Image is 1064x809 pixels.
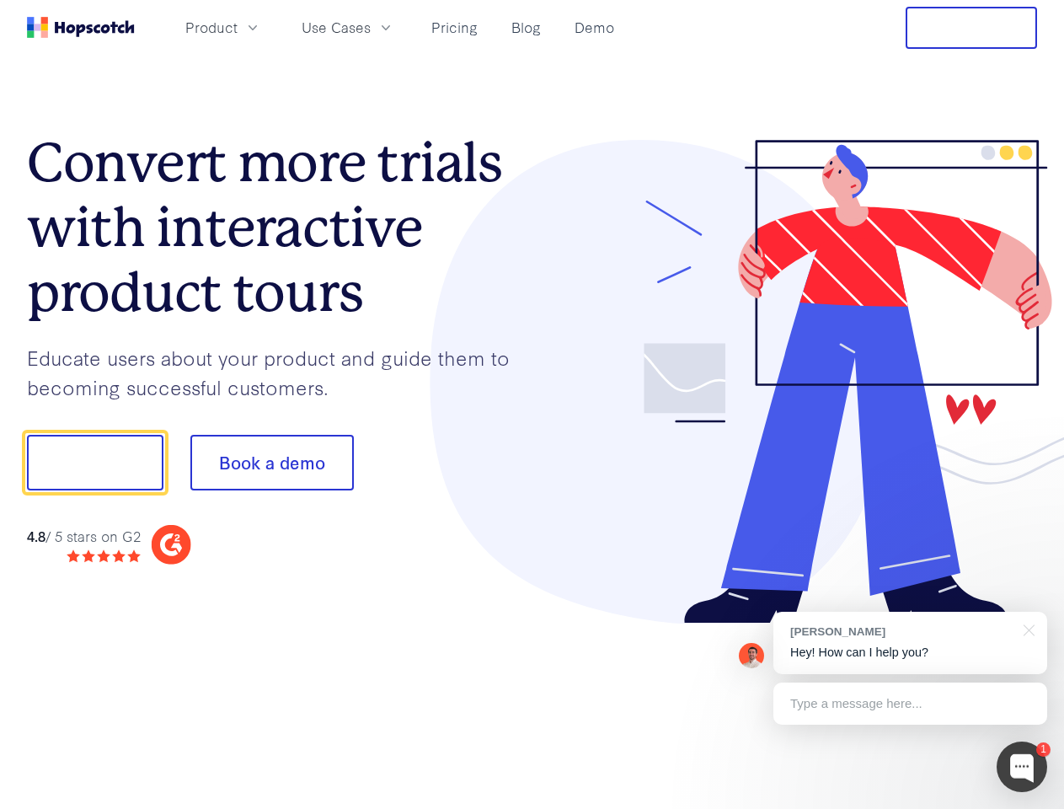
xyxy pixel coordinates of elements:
a: Pricing [425,13,484,41]
p: Educate users about your product and guide them to becoming successful customers. [27,343,532,401]
h1: Convert more trials with interactive product tours [27,131,532,324]
strong: 4.8 [27,526,45,545]
a: Demo [568,13,621,41]
div: Type a message here... [773,683,1047,725]
button: Show me! [27,435,163,490]
img: Mark Spera [739,643,764,668]
button: Use Cases [291,13,404,41]
a: Blog [505,13,548,41]
div: 1 [1036,742,1051,757]
span: Use Cases [302,17,371,38]
span: Product [185,17,238,38]
div: / 5 stars on G2 [27,526,141,547]
button: Product [175,13,271,41]
a: Home [27,17,135,38]
button: Book a demo [190,435,354,490]
div: [PERSON_NAME] [790,624,1013,640]
button: Free Trial [906,7,1037,49]
p: Hey! How can I help you? [790,644,1030,662]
